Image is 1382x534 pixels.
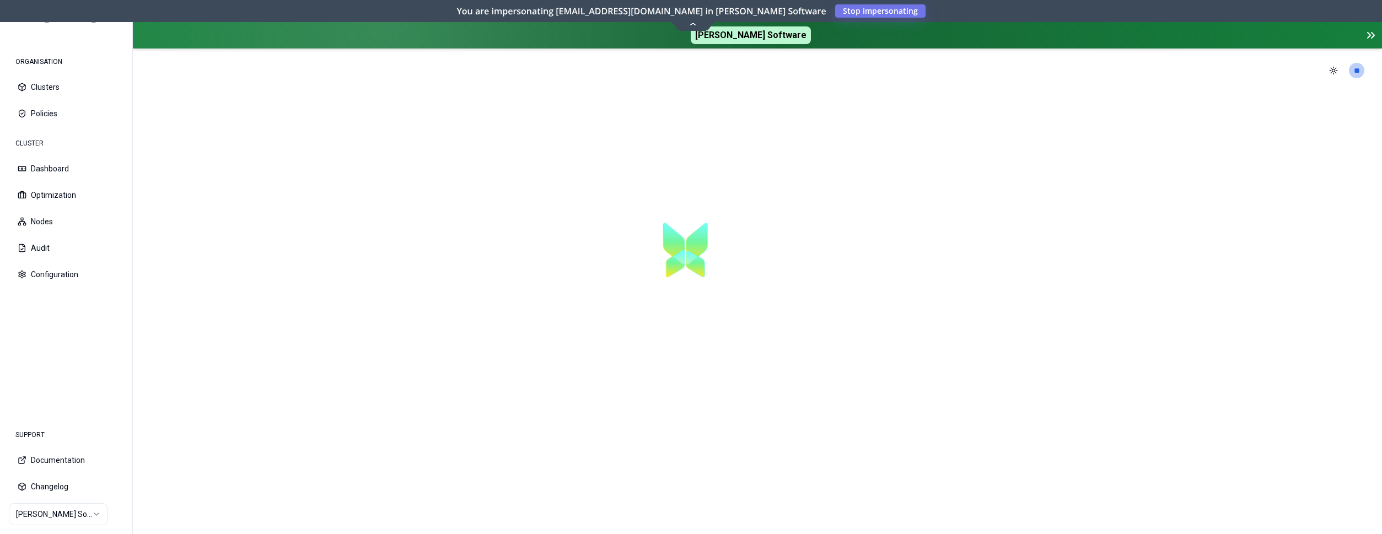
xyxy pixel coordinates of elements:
button: Optimization [9,183,123,207]
button: Changelog [9,474,123,499]
div: ORGANISATION [9,51,123,73]
button: Configuration [9,262,123,287]
button: Clusters [9,75,123,99]
div: CLUSTER [9,132,123,154]
div: SUPPORT [9,424,123,446]
button: Documentation [9,448,123,472]
span: [PERSON_NAME] Software [691,26,811,44]
button: Audit [9,236,123,260]
button: Policies [9,101,123,126]
button: Nodes [9,209,123,234]
button: Dashboard [9,157,123,181]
